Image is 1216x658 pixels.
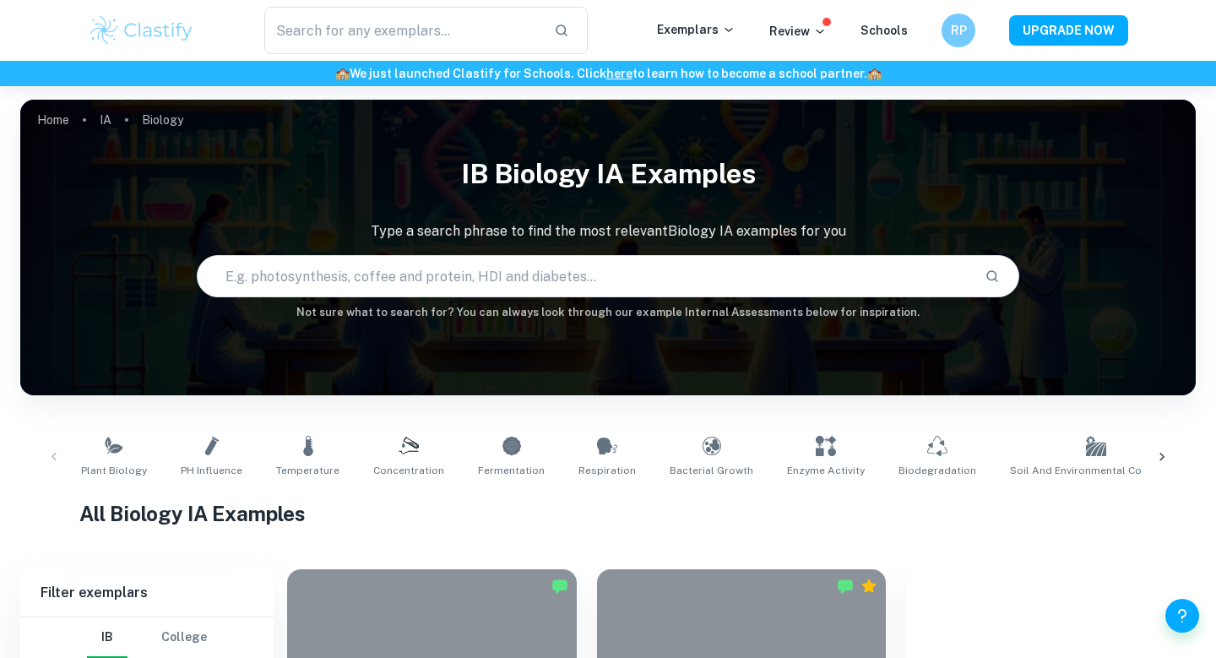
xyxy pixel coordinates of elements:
span: Concentration [373,463,444,478]
p: Review [769,22,827,41]
a: here [606,67,632,80]
button: Help and Feedback [1165,599,1199,633]
input: E.g. photosynthesis, coffee and protein, HDI and diabetes... [198,253,971,300]
h6: We just launched Clastify for Schools. Click to learn how to become a school partner. [3,64,1213,83]
p: Type a search phrase to find the most relevant Biology IA examples for you [20,221,1196,242]
span: Plant Biology [81,463,147,478]
input: Search for any exemplars... [264,7,540,54]
span: Temperature [276,463,339,478]
div: Filter type choice [87,617,207,658]
button: RP [942,14,975,47]
span: Bacterial Growth [670,463,753,478]
span: Biodegradation [898,463,976,478]
h1: IB Biology IA examples [20,147,1196,201]
a: IA [100,108,111,132]
span: pH Influence [181,463,242,478]
div: Premium [860,578,877,595]
h1: All Biology IA Examples [79,498,1137,529]
button: College [161,617,207,658]
p: Biology [142,111,183,129]
h6: Not sure what to search for? You can always look through our example Internal Assessments below f... [20,304,1196,321]
img: Marked [837,578,854,595]
button: IB [87,617,128,658]
p: Exemplars [657,20,736,39]
a: Home [37,108,69,132]
button: Search [978,262,1007,291]
h6: Filter exemplars [20,569,274,617]
span: Fermentation [478,463,545,478]
img: Clastify logo [88,14,195,47]
span: Enzyme Activity [787,463,865,478]
img: Marked [551,578,568,595]
span: Respiration [578,463,636,478]
span: 🏫 [867,67,882,80]
a: Schools [860,24,908,37]
h6: RP [949,21,969,40]
span: 🏫 [335,67,350,80]
span: Soil and Environmental Conditions [1010,463,1182,478]
button: UPGRADE NOW [1009,15,1128,46]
